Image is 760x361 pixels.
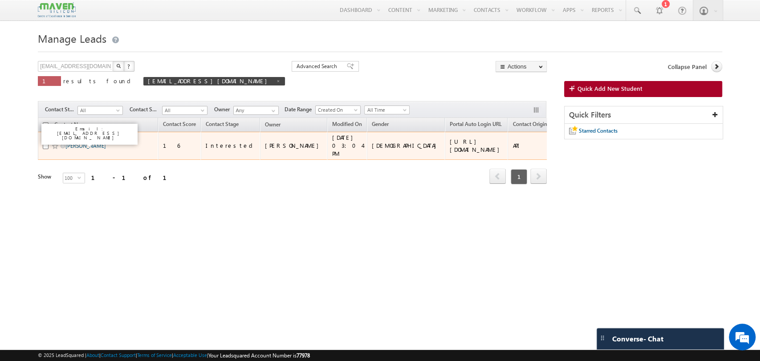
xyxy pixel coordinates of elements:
[565,106,723,124] div: Quick Filters
[116,64,121,68] img: Search
[50,120,93,131] a: Contact Name
[15,47,37,58] img: d_60004797649_company_0_60004797649
[214,105,233,114] span: Owner
[367,119,393,131] a: Gender
[163,106,205,114] span: All
[46,47,150,58] div: Chat with us now
[577,85,642,93] span: Quick Add New Student
[208,352,310,359] span: Your Leadsquared Account Number is
[163,121,196,127] span: Contact Score
[450,121,502,127] span: Portal Auto Login URL
[450,138,504,154] div: [URL][DOMAIN_NAME]
[38,351,310,360] span: © 2025 LeadSquared | | | | |
[159,119,200,131] a: Contact Score
[496,61,547,72] button: Actions
[265,121,280,128] span: Owner
[265,142,323,150] div: [PERSON_NAME]
[121,274,162,286] em: Start Chat
[146,4,167,26] div: Minimize live chat window
[206,121,239,127] span: Contact Stage
[42,77,57,85] span: 1
[297,62,340,70] span: Advanced Search
[38,173,56,181] div: Show
[77,175,85,179] span: select
[372,142,441,150] div: [DEMOGRAPHIC_DATA]
[91,172,177,183] div: 1 - 1 of 1
[511,169,527,184] span: 1
[668,63,707,71] span: Collapse Panel
[63,77,134,85] span: results found
[233,106,279,115] input: Type to Search
[173,352,207,358] a: Acceptable Use
[65,142,106,149] a: [PERSON_NAME]
[77,106,123,115] a: All
[489,170,506,184] a: prev
[130,105,162,114] span: Contact Source
[45,126,134,140] p: Email: [EMAIL_ADDRESS][DOMAIN_NAME]
[148,77,272,85] span: [EMAIL_ADDRESS][DOMAIN_NAME]
[38,31,106,45] span: Manage Leads
[12,82,163,267] textarea: Type your message and hit 'Enter'
[45,105,77,114] span: Contact Stage
[101,352,136,358] a: Contact Support
[372,121,389,127] span: Gender
[201,119,243,131] a: Contact Stage
[127,62,131,70] span: ?
[508,119,551,131] a: Contact Origin
[163,142,197,150] div: 16
[206,142,256,150] div: Interested
[579,127,618,134] span: Starred Contacts
[315,105,361,114] a: Created On
[445,119,506,131] a: Portal Auto Login URL
[332,134,363,158] div: [DATE] 03:04 PM
[284,105,315,114] span: Date Range
[530,169,547,184] span: next
[364,105,410,114] a: All Time
[316,106,358,114] span: Created On
[328,119,366,131] a: Modified On
[78,106,120,114] span: All
[365,106,407,114] span: All Time
[332,121,362,127] span: Modified On
[162,106,207,115] a: All
[530,170,547,184] a: next
[267,106,278,115] a: Show All Items
[38,2,75,18] img: Custom Logo
[137,352,172,358] a: Terms of Service
[297,352,310,359] span: 77978
[124,61,134,72] button: ?
[86,352,99,358] a: About
[63,173,77,183] span: 100
[599,334,606,341] img: carter-drag
[612,335,663,343] span: Converse - Chat
[512,142,548,150] div: API
[489,169,506,184] span: prev
[512,121,547,127] span: Contact Origin
[564,81,722,97] a: Quick Add New Student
